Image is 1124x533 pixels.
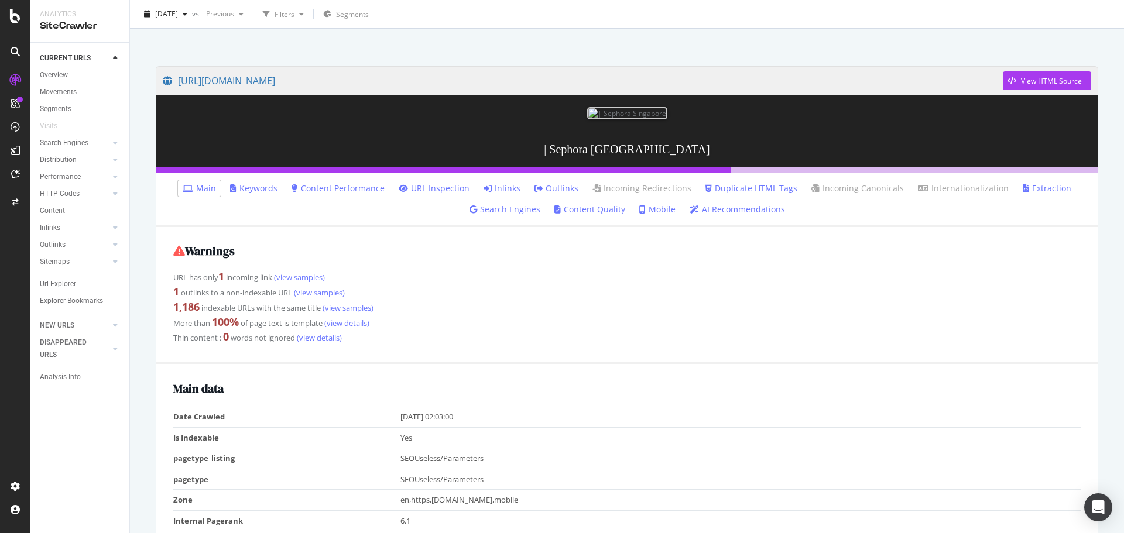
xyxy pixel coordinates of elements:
[40,278,76,290] div: Url Explorer
[40,69,121,81] a: Overview
[1084,493,1112,521] div: Open Intercom Messenger
[399,183,470,194] a: URL Inspection
[230,183,277,194] a: Keywords
[40,371,121,383] a: Analysis Info
[40,86,77,98] div: Movements
[173,300,1081,315] div: indexable URLs with the same title
[173,300,200,314] strong: 1,186
[400,407,1081,427] td: [DATE] 02:03:00
[40,295,121,307] a: Explorer Bookmarks
[40,19,120,33] div: SiteCrawler
[40,205,121,217] a: Content
[40,103,71,115] div: Segments
[592,183,691,194] a: Incoming Redirections
[40,69,68,81] div: Overview
[163,66,1003,95] a: [URL][DOMAIN_NAME]
[40,137,88,149] div: Search Engines
[40,52,91,64] div: CURRENT URLS
[40,120,69,132] a: Visits
[40,336,99,361] div: DISAPPEARED URLS
[295,332,342,343] a: (view details)
[173,245,1081,257] h2: Warnings
[400,510,1081,531] td: 6.1
[40,371,81,383] div: Analysis Info
[400,490,1081,511] td: en,https,[DOMAIN_NAME],mobile
[212,315,239,329] strong: 100 %
[321,302,373,313] a: (view samples)
[192,9,201,19] span: vs
[40,154,77,166] div: Distribution
[40,103,121,115] a: Segments
[173,407,400,427] td: Date Crawled
[690,204,785,215] a: AI Recommendations
[336,9,369,19] span: Segments
[1023,183,1071,194] a: Extraction
[534,183,578,194] a: Outlinks
[554,204,625,215] a: Content Quality
[40,256,70,268] div: Sitemaps
[40,171,109,183] a: Performance
[40,295,103,307] div: Explorer Bookmarks
[155,9,178,19] span: 2025 Aug. 29th
[40,222,60,234] div: Inlinks
[292,287,345,298] a: (view samples)
[587,107,667,119] img: | Sephora Singapore
[173,284,1081,300] div: outlinks to a non-indexable URL
[223,329,229,343] strong: 0
[323,318,369,328] a: (view details)
[1003,71,1091,90] button: View HTML Source
[173,427,400,448] td: Is Indexable
[173,284,179,298] strong: 1
[275,9,294,19] div: Filters
[40,319,74,332] div: NEW URLS
[40,9,120,19] div: Analytics
[201,9,234,19] span: Previous
[318,5,373,23] button: Segments
[173,329,1081,345] div: Thin content : words not ignored
[183,183,216,194] a: Main
[484,183,520,194] a: Inlinks
[40,52,109,64] a: CURRENT URLS
[173,490,400,511] td: Zone
[292,183,385,194] a: Content Performance
[40,256,109,268] a: Sitemaps
[1021,76,1082,86] div: View HTML Source
[218,269,224,283] strong: 1
[705,183,797,194] a: Duplicate HTML Tags
[40,205,65,217] div: Content
[40,278,121,290] a: Url Explorer
[40,137,109,149] a: Search Engines
[40,239,109,251] a: Outlinks
[258,5,309,23] button: Filters
[139,5,192,23] button: [DATE]
[173,269,1081,284] div: URL has only incoming link
[40,171,81,183] div: Performance
[173,510,400,531] td: Internal Pagerank
[173,315,1081,330] div: More than of page text is template
[156,131,1098,167] h3: | Sephora [GEOGRAPHIC_DATA]
[400,427,1081,448] td: Yes
[40,86,121,98] a: Movements
[173,469,400,490] td: pagetype
[40,120,57,132] div: Visits
[201,5,248,23] button: Previous
[639,204,676,215] a: Mobile
[40,188,109,200] a: HTTP Codes
[40,336,109,361] a: DISAPPEARED URLS
[811,183,904,194] a: Incoming Canonicals
[40,222,109,234] a: Inlinks
[470,204,540,215] a: Search Engines
[400,469,1081,490] td: SEOUseless/Parameters
[40,239,66,251] div: Outlinks
[173,448,400,469] td: pagetype_listing
[40,154,109,166] a: Distribution
[173,382,1081,395] h2: Main data
[40,319,109,332] a: NEW URLS
[40,188,80,200] div: HTTP Codes
[918,183,1009,194] a: Internationalization
[272,272,325,283] a: (view samples)
[400,448,1081,469] td: SEOUseless/Parameters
